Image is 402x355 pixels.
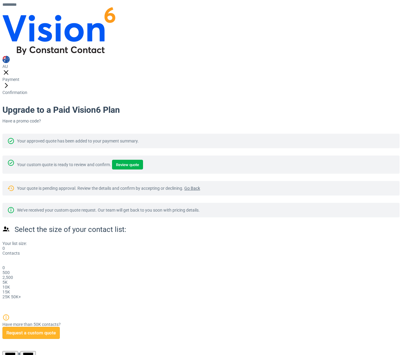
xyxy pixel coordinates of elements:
[2,294,10,299] span: 25K
[2,241,400,246] div: Your list size:
[2,270,10,275] span: 500
[2,119,41,123] a: Have a promo code?
[11,294,21,299] span: 50K+
[17,186,183,191] span: Your quote is pending approval. Review the details and confirm by accepting or declining.
[17,139,139,143] span: Your approved quote has been added to your payment summary.
[2,246,5,251] span: 0
[17,208,200,213] span: We've received your custom quote request. Our team will get back to you soon with pricing details.
[184,186,200,191] a: Go Back
[2,265,5,270] span: 0
[2,322,61,327] span: Have more than 50K contacts?
[112,160,143,169] button: Review quote
[2,327,60,339] button: Request a custom quote
[2,225,400,235] h2: Select the size of your contact list:
[2,64,400,69] div: AU
[2,285,10,290] span: 10K
[2,251,400,256] div: Contacts
[2,290,10,294] span: 15K
[17,162,111,167] span: Your custom quote is ready to review and confirm.
[2,275,13,280] span: 2,500
[2,77,400,82] div: Payment
[2,105,400,116] h1: Upgrade to a Paid Vision6 Plan
[2,280,8,285] span: 5K
[2,90,400,95] div: Confirmation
